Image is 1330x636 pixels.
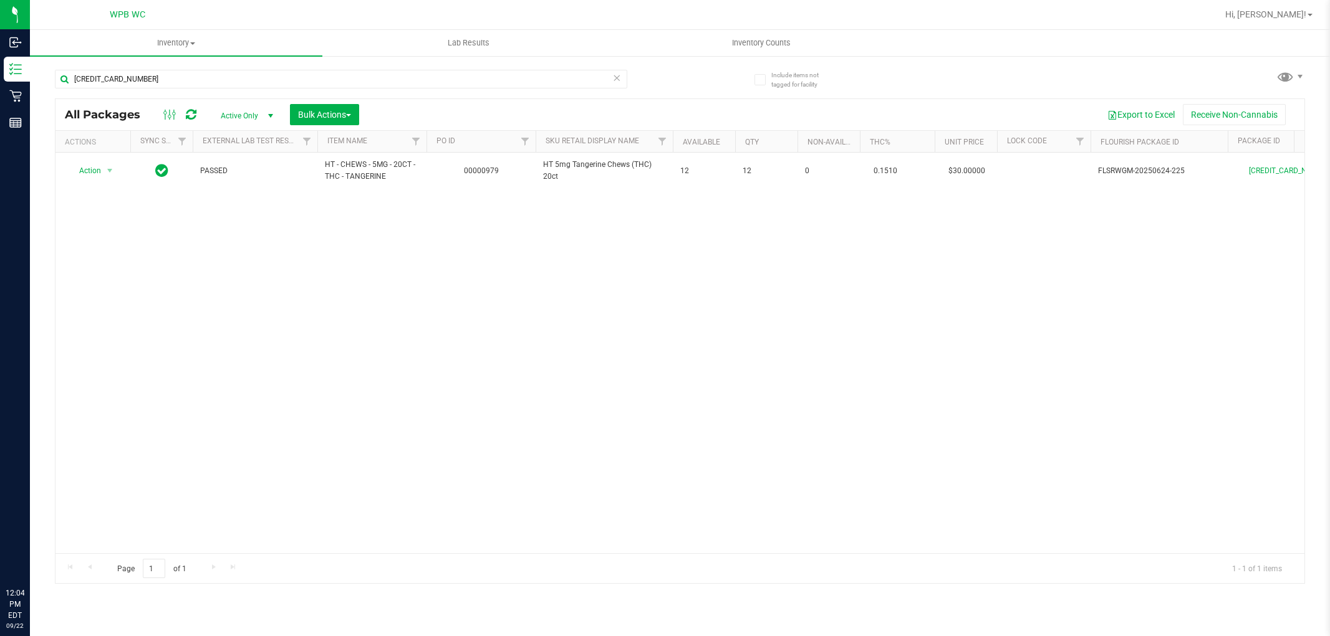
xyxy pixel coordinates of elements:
span: Inventory Counts [715,37,807,49]
a: Sku Retail Display Name [546,136,639,145]
span: 12 [743,165,790,177]
span: $30.00000 [942,162,991,180]
span: Hi, [PERSON_NAME]! [1225,9,1306,19]
a: Inventory Counts [615,30,907,56]
span: Include items not tagged for facility [771,70,834,89]
button: Export to Excel [1099,104,1183,125]
a: Lock Code [1007,136,1047,145]
iframe: Resource center [12,536,50,574]
a: Filter [1070,131,1091,152]
a: THC% [870,138,890,146]
a: Filter [652,131,673,152]
p: 12:04 PM EDT [6,587,24,621]
span: Clear [613,70,622,86]
inline-svg: Retail [9,90,22,102]
a: Available [683,138,720,146]
a: Inventory [30,30,322,56]
span: Action [68,162,102,179]
span: HT - CHEWS - 5MG - 20CT - THC - TANGERINE [325,159,419,183]
span: HT 5mg Tangerine Chews (THC) 20ct [543,159,665,183]
span: 0.1510 [867,162,904,180]
a: Item Name [327,136,367,145]
a: Unit Price [945,138,984,146]
inline-svg: Inbound [9,36,22,49]
p: 09/22 [6,621,24,630]
span: 1 - 1 of 1 items [1222,559,1292,577]
span: 12 [680,165,728,177]
span: PASSED [200,165,310,177]
input: 1 [143,559,165,578]
span: Bulk Actions [298,110,351,120]
span: FLSRWGM-20250624-225 [1098,165,1220,177]
a: Non-Available [807,138,863,146]
a: Sync Status [140,136,188,145]
inline-svg: Reports [9,116,22,129]
div: Actions [65,138,125,146]
span: select [102,162,118,179]
button: Bulk Actions [290,104,359,125]
span: Lab Results [431,37,506,49]
a: PO ID [436,136,455,145]
span: Page of 1 [107,559,196,578]
a: Filter [297,131,317,152]
span: WPB WC [110,9,145,20]
a: Filter [172,131,193,152]
a: Lab Results [322,30,615,56]
button: Receive Non-Cannabis [1183,104,1286,125]
a: Package ID [1238,136,1280,145]
iframe: Resource center unread badge [37,534,52,549]
span: All Packages [65,108,153,121]
a: Qty [745,138,759,146]
a: 00000979 [464,166,499,175]
a: Filter [406,131,426,152]
a: Flourish Package ID [1101,138,1179,146]
a: Filter [515,131,536,152]
span: 0 [805,165,852,177]
span: In Sync [155,162,168,179]
inline-svg: Inventory [9,63,22,75]
a: External Lab Test Result [203,136,301,145]
span: Inventory [30,37,322,49]
input: Search Package ID, Item Name, SKU, Lot or Part Number... [55,70,627,88]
